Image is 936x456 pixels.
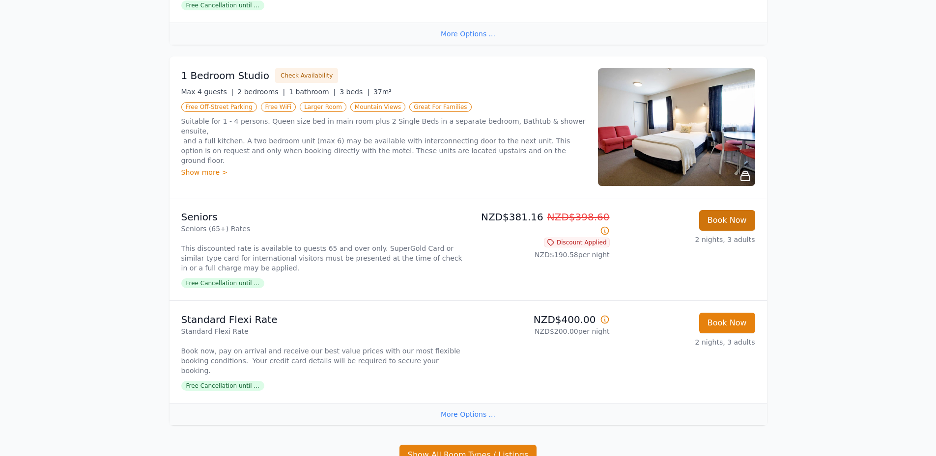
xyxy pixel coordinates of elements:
span: Great For Families [409,102,471,112]
span: Larger Room [300,102,346,112]
span: NZD$398.60 [547,211,610,223]
p: NZD$400.00 [472,313,610,326]
span: 3 beds | [340,88,369,96]
span: Free WiFi [261,102,296,112]
span: 2 bedrooms | [237,88,285,96]
p: Standard Flexi Rate Book now, pay on arrival and receive our best value prices with our most flex... [181,326,464,376]
span: 37m² [373,88,392,96]
span: Free Cancellation until ... [181,0,264,10]
p: Seniors [181,210,464,224]
div: Show more > [181,167,586,177]
p: NZD$190.58 per night [472,250,610,260]
button: Check Availability [275,68,338,83]
p: Standard Flexi Rate [181,313,464,326]
h3: 1 Bedroom Studio [181,69,270,82]
span: 1 bathroom | [289,88,336,96]
p: 2 nights, 3 adults [618,337,755,347]
p: NZD$381.16 [472,210,610,238]
div: More Options ... [170,23,767,45]
span: Mountain Views [350,102,405,112]
p: NZD$200.00 per night [472,326,610,336]
span: Free Off-Street Parking [181,102,257,112]
span: Free Cancellation until ... [181,381,264,391]
span: Free Cancellation until ... [181,278,264,288]
button: Book Now [699,313,755,333]
span: Discount Applied [544,238,610,247]
p: Suitable for 1 - 4 persons. Queen size bed in main room plus 2 Single Beds in a separate bedroom,... [181,116,586,165]
p: 2 nights, 3 adults [618,235,755,244]
button: Book Now [699,210,755,231]
div: More Options ... [170,403,767,425]
p: Seniors (65+) Rates This discounted rate is available to guests 65 and over only. SuperGold Card ... [181,224,464,273]
span: Max 4 guests | [181,88,234,96]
